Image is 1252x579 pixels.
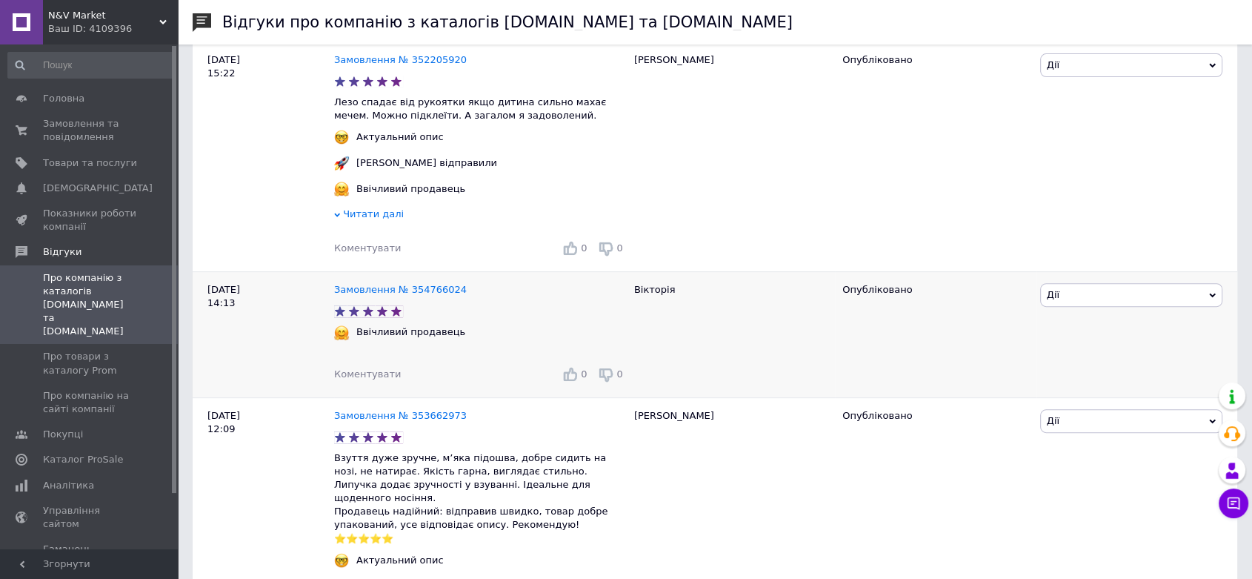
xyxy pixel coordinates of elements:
p: Лезо спадає від рукоятки якщо дитина сильно махає мечем. Можно підклеїти. А загалом я задоволений. [334,96,627,122]
a: Замовлення № 354766024 [334,284,467,295]
a: Замовлення № 353662973 [334,410,467,421]
span: Про компанію на сайті компанії [43,389,137,416]
div: Ввічливий продавець [353,182,469,196]
span: Гаманець компанії [43,543,137,569]
span: Про компанію з каталогів [DOMAIN_NAME] та [DOMAIN_NAME] [43,271,137,339]
div: [PERSON_NAME] відправили [353,156,501,170]
span: Дії [1047,289,1059,300]
span: Товари та послуги [43,156,137,170]
div: Опубліковано [842,283,1028,297]
div: [DATE] 14:13 [193,271,334,397]
span: Коментувати [334,242,401,254]
span: Коментувати [334,368,401,380]
img: :nerd_face: [334,130,349,145]
input: Пошук [7,52,174,79]
span: Аналітика [43,479,94,492]
span: 0 [617,368,623,380]
img: :rocket: [334,156,349,171]
div: [DATE] 15:22 [193,42,334,272]
div: Ваш ID: 4109396 [48,22,178,36]
div: Опубліковано [842,53,1028,67]
span: Відгуки [43,245,81,259]
div: Актуальний опис [353,130,447,144]
button: Чат з покупцем [1219,489,1248,518]
div: Читати далі [334,208,627,225]
span: Про товари з каталогу Prom [43,350,137,377]
span: Головна [43,92,84,105]
span: 0 [617,242,623,254]
div: Опубліковано [842,409,1028,423]
div: [PERSON_NAME] [627,42,835,272]
span: 0 [581,242,587,254]
span: Дії [1047,415,1059,426]
span: N&V Market [48,9,159,22]
a: Замовлення № 352205920 [334,54,467,65]
span: [DEMOGRAPHIC_DATA] [43,182,153,195]
img: :hugging_face: [334,325,349,340]
span: Управління сайтом [43,504,137,531]
div: Коментувати [334,368,401,381]
img: :hugging_face: [334,182,349,196]
div: Ввічливий продавець [353,325,469,339]
span: Каталог ProSale [43,453,123,466]
span: Покупці [43,428,83,441]
h1: Відгуки про компанію з каталогів [DOMAIN_NAME] та [DOMAIN_NAME] [222,13,793,31]
span: Дії [1047,59,1059,70]
div: Коментувати [334,242,401,255]
img: :nerd_face: [334,553,349,568]
span: Показники роботи компанії [43,207,137,234]
div: Актуальний опис [353,554,447,567]
span: 0 [581,368,587,380]
p: Взуття дуже зручне, м’яка підошва, добре сидить на нозі, не натирає. Якість гарна, виглядає стиль... [334,451,627,546]
span: Замовлення та повідомлення [43,117,137,144]
span: Читати далі [343,208,404,219]
div: Вікторія [627,271,835,397]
